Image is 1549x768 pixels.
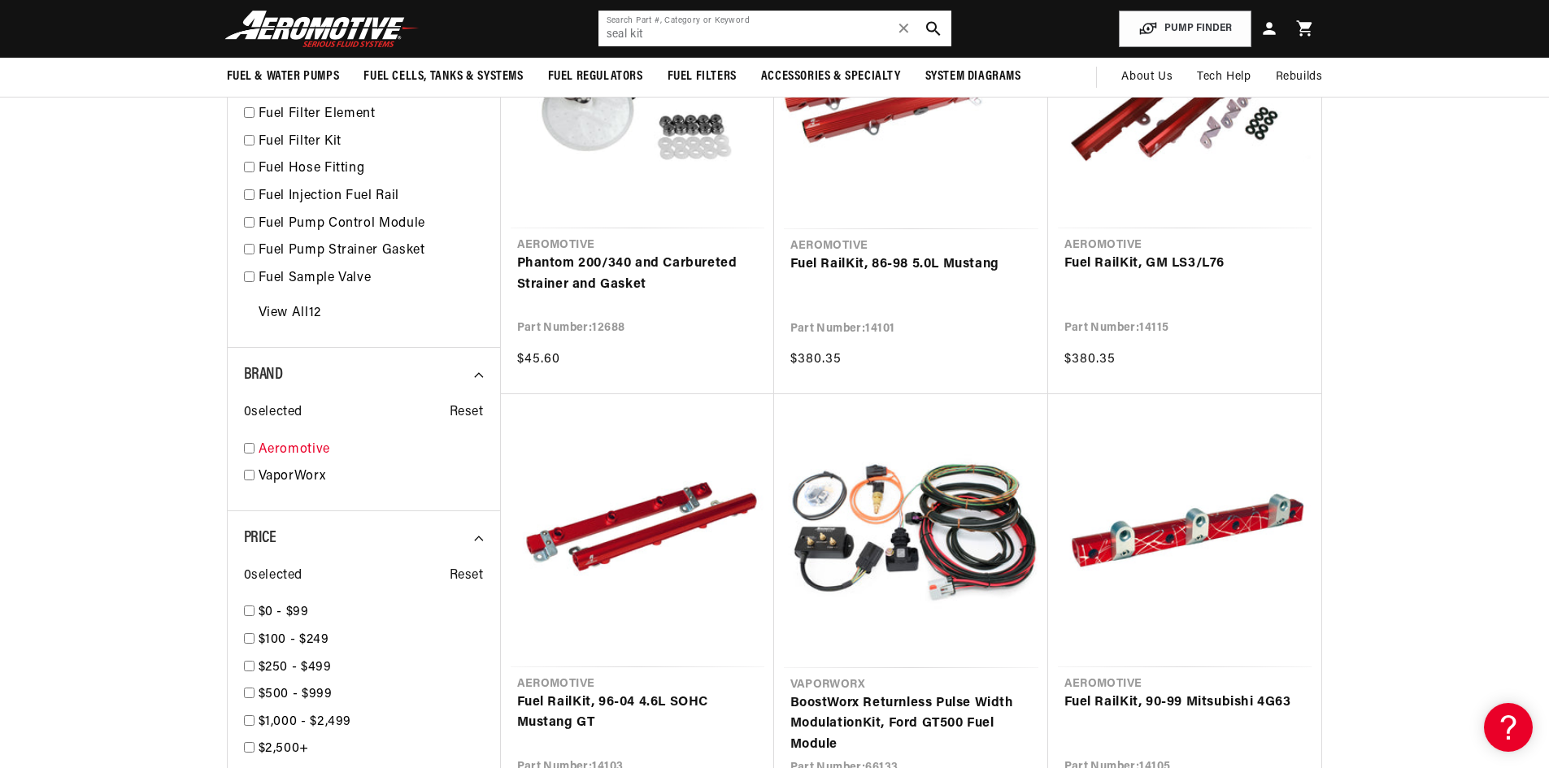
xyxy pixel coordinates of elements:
[790,693,1032,756] a: BoostWorx Returnless Pulse Width ModulationKit, Ford GT500 Fuel Module
[916,11,951,46] button: search button
[259,132,484,153] a: Fuel Filter Kit
[259,440,484,461] a: Aeromotive
[227,68,340,85] span: Fuel & Water Pumps
[1276,68,1323,86] span: Rebuilds
[244,530,276,546] span: Price
[548,68,643,85] span: Fuel Regulators
[259,241,484,262] a: Fuel Pump Strainer Gasket
[259,186,484,207] a: Fuel Injection Fuel Rail
[925,68,1021,85] span: System Diagrams
[259,158,484,180] a: Fuel Hose Fitting
[220,10,424,48] img: Aeromotive
[259,303,321,324] a: View All 12
[259,742,309,755] span: $2,500+
[259,688,333,701] span: $500 - $999
[259,104,484,125] a: Fuel Filter Element
[259,715,352,728] span: $1,000 - $2,499
[517,254,758,295] a: Phantom 200/340 and Carbureted Strainer and Gasket
[363,68,523,85] span: Fuel Cells, Tanks & Systems
[1121,71,1173,83] span: About Us
[259,466,484,488] a: VaporWorx
[1197,68,1251,86] span: Tech Help
[244,402,302,423] span: 0 selected
[1109,58,1185,97] a: About Us
[749,58,913,96] summary: Accessories & Specialty
[259,633,329,646] span: $100 - $249
[450,566,484,587] span: Reset
[259,605,309,618] span: $0 - $99
[1064,692,1305,714] a: Fuel RailKit, 90-99 Mitsubishi 4G63
[1264,58,1335,97] summary: Rebuilds
[790,254,1032,276] a: Fuel RailKit, 86-98 5.0L Mustang
[351,58,535,96] summary: Fuel Cells, Tanks & Systems
[897,15,912,41] span: ✕
[536,58,655,96] summary: Fuel Regulators
[1185,58,1263,97] summary: Tech Help
[598,11,951,46] input: Search by Part Number, Category or Keyword
[215,58,352,96] summary: Fuel & Water Pumps
[1119,11,1251,47] button: PUMP FINDER
[259,214,484,235] a: Fuel Pump Control Module
[244,566,302,587] span: 0 selected
[668,68,737,85] span: Fuel Filters
[244,367,283,383] span: Brand
[913,58,1033,96] summary: System Diagrams
[259,661,332,674] span: $250 - $499
[259,268,484,289] a: Fuel Sample Valve
[655,58,749,96] summary: Fuel Filters
[1064,254,1305,275] a: Fuel RailKit, GM LS3/L76
[517,692,758,734] a: Fuel RailKit, 96-04 4.6L SOHC Mustang GT
[761,68,901,85] span: Accessories & Specialty
[450,402,484,423] span: Reset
